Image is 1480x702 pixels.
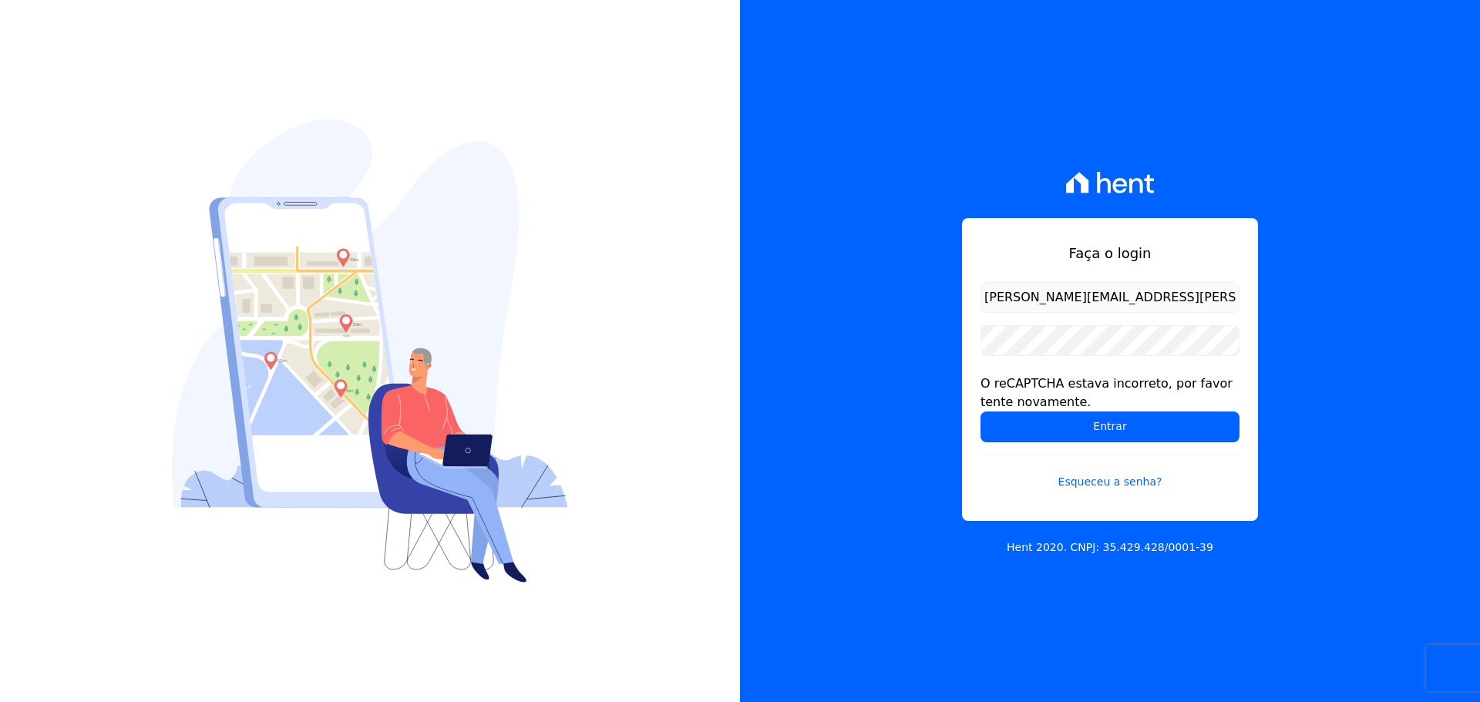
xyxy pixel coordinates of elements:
img: Login [172,119,568,583]
p: Hent 2020. CNPJ: 35.429.428/0001-39 [1007,539,1213,556]
div: O reCAPTCHA estava incorreto, por favor tente novamente. [980,375,1239,411]
a: Esqueceu a senha? [980,455,1239,490]
input: Email [980,282,1239,313]
h1: Faça o login [980,243,1239,264]
input: Entrar [980,411,1239,442]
